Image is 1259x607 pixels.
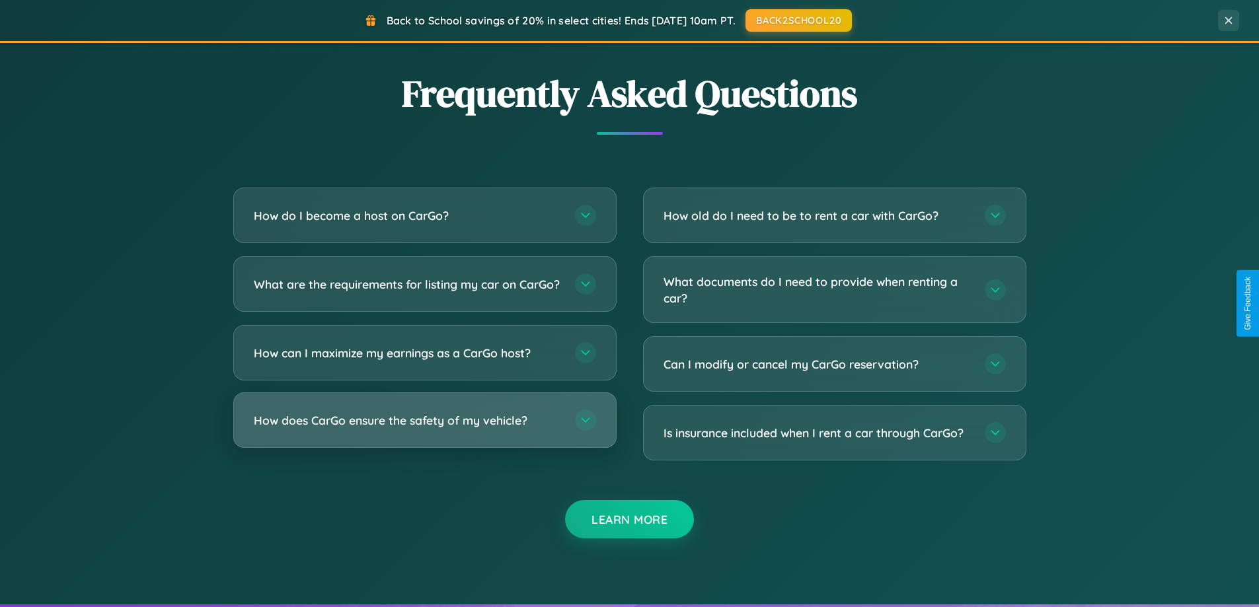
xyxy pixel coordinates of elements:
[664,356,972,373] h3: Can I modify or cancel my CarGo reservation?
[254,412,562,429] h3: How does CarGo ensure the safety of my vehicle?
[565,500,694,538] button: Learn More
[664,273,972,306] h3: What documents do I need to provide when renting a car?
[233,68,1026,119] h2: Frequently Asked Questions
[254,345,562,361] h3: How can I maximize my earnings as a CarGo host?
[1243,277,1252,330] div: Give Feedback
[254,276,562,293] h3: What are the requirements for listing my car on CarGo?
[664,207,972,224] h3: How old do I need to be to rent a car with CarGo?
[254,207,562,224] h3: How do I become a host on CarGo?
[387,14,736,27] span: Back to School savings of 20% in select cities! Ends [DATE] 10am PT.
[664,425,972,441] h3: Is insurance included when I rent a car through CarGo?
[745,9,852,32] button: BACK2SCHOOL20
